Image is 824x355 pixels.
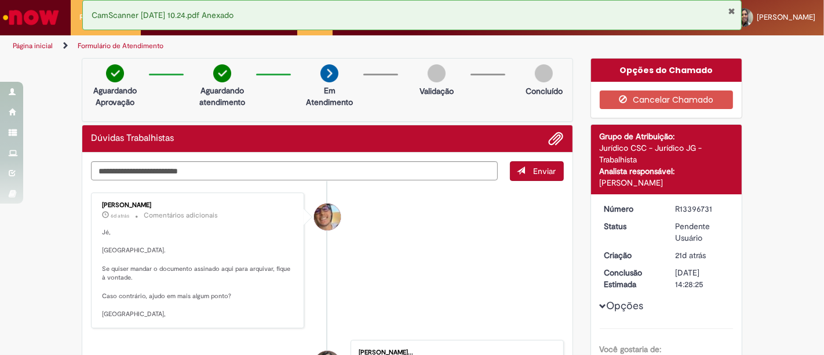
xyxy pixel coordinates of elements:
p: Concluído [526,85,563,97]
div: Opções do Chamado [591,59,742,82]
p: Aguardando Aprovação [87,85,143,108]
p: Jé, [GEOGRAPHIC_DATA]. Se quiser mandar o documento assinado aqui para arquivar, fique à vontade.... [102,228,295,319]
h2: Dúvidas Trabalhistas Histórico de tíquete [91,133,174,144]
div: Pedro Henrique De Oliveira Alves [314,204,341,230]
dt: Número [596,203,667,215]
button: Fechar Notificação [728,6,735,16]
span: Enviar [534,166,556,176]
ul: Trilhas de página [9,35,541,57]
span: [PERSON_NAME] [757,12,815,22]
time: 11/08/2025 13:43:23 [675,250,706,260]
span: 21d atrás [675,250,706,260]
div: [DATE] 14:28:25 [675,267,729,290]
time: 26/08/2025 13:47:37 [111,212,129,219]
div: [PERSON_NAME] [600,177,734,189]
span: CamScanner [DATE] 10.24.pdf Anexado [92,10,234,20]
small: Comentários adicionais [144,211,218,220]
img: img-circle-grey.png [535,64,553,82]
p: Aguardando atendimento [194,85,250,108]
button: Cancelar Chamado [600,90,734,109]
div: 11/08/2025 13:43:23 [675,249,729,261]
div: Grupo de Atribuição: [600,131,734,142]
span: Requisições [79,12,120,23]
img: ServiceNow [1,6,61,29]
a: Página inicial [13,41,53,50]
div: Pendente Usuário [675,220,729,244]
span: 6d atrás [111,212,129,219]
div: R13396731 [675,203,729,215]
img: arrow-next.png [320,64,338,82]
p: Em Atendimento [301,85,358,108]
div: Jurídico CSC - Jurídico JG - Trabalhista [600,142,734,165]
p: Validação [420,85,454,97]
textarea: Digite sua mensagem aqui... [91,161,498,180]
b: Você gostaria de: [600,344,662,354]
img: check-circle-green.png [106,64,124,82]
a: Formulário de Atendimento [78,41,163,50]
img: img-circle-grey.png [428,64,446,82]
button: Adicionar anexos [549,131,564,146]
dt: Status [596,220,667,232]
dt: Conclusão Estimada [596,267,667,290]
button: Enviar [510,161,564,181]
img: check-circle-green.png [213,64,231,82]
div: [PERSON_NAME] [102,202,295,209]
div: Analista responsável: [600,165,734,177]
dt: Criação [596,249,667,261]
